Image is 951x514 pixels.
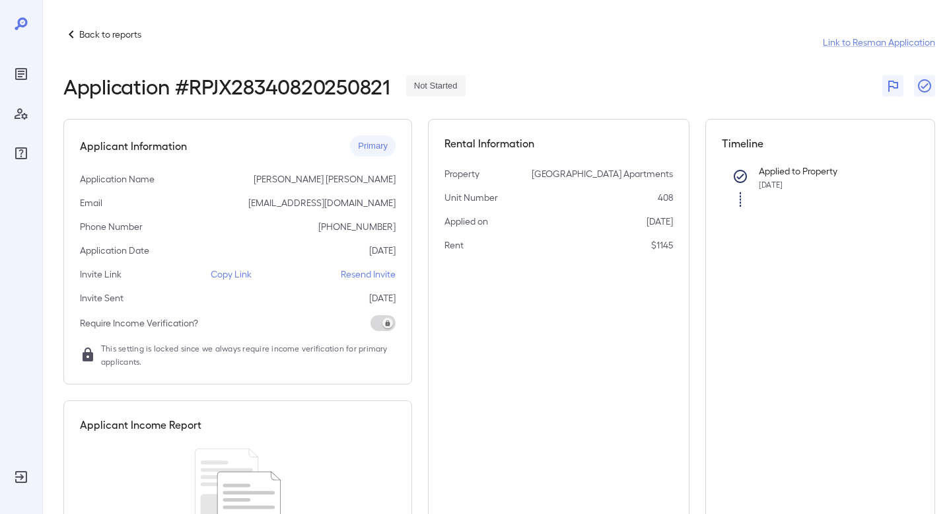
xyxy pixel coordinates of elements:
[647,215,673,228] p: [DATE]
[80,138,187,154] h5: Applicant Information
[823,36,935,49] a: Link to Resman Application
[318,220,396,233] p: [PHONE_NUMBER]
[444,167,479,180] p: Property
[651,239,673,252] p: $1145
[658,191,673,204] p: 408
[11,143,32,164] div: FAQ
[80,172,155,186] p: Application Name
[759,180,783,189] span: [DATE]
[248,196,396,209] p: [EMAIL_ADDRESS][DOMAIN_NAME]
[759,165,898,178] p: Applied to Property
[444,239,464,252] p: Rent
[80,417,201,433] h5: Applicant Income Report
[80,291,123,305] p: Invite Sent
[406,80,466,92] span: Not Started
[722,135,919,151] h5: Timeline
[341,268,396,281] p: Resend Invite
[80,244,149,257] p: Application Date
[11,63,32,85] div: Reports
[80,220,143,233] p: Phone Number
[211,268,252,281] p: Copy Link
[532,167,673,180] p: [GEOGRAPHIC_DATA] Apartments
[11,466,32,488] div: Log Out
[444,215,488,228] p: Applied on
[444,191,498,204] p: Unit Number
[350,140,396,153] span: Primary
[882,75,903,96] button: Flag Report
[79,28,141,41] p: Back to reports
[444,135,673,151] h5: Rental Information
[369,291,396,305] p: [DATE]
[63,74,390,98] h2: Application # RPJX28340820250821
[369,244,396,257] p: [DATE]
[11,103,32,124] div: Manage Users
[80,196,102,209] p: Email
[80,316,198,330] p: Require Income Verification?
[101,342,396,368] span: This setting is locked since we always require income verification for primary applicants.
[80,268,122,281] p: Invite Link
[254,172,396,186] p: [PERSON_NAME] [PERSON_NAME]
[914,75,935,96] button: Close Report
